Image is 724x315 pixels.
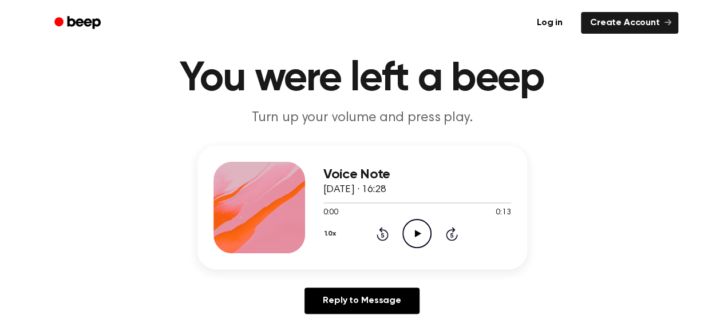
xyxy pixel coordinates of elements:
[323,185,386,195] span: [DATE] · 16:28
[46,12,111,34] a: Beep
[323,207,338,219] span: 0:00
[143,109,582,127] p: Turn up your volume and press play.
[323,167,511,182] h3: Voice Note
[496,207,511,219] span: 0:13
[581,12,678,34] a: Create Account
[69,58,655,99] h1: You were left a beep
[304,288,419,314] a: Reply to Message
[525,10,574,36] a: Log in
[323,224,341,244] button: 1.0x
